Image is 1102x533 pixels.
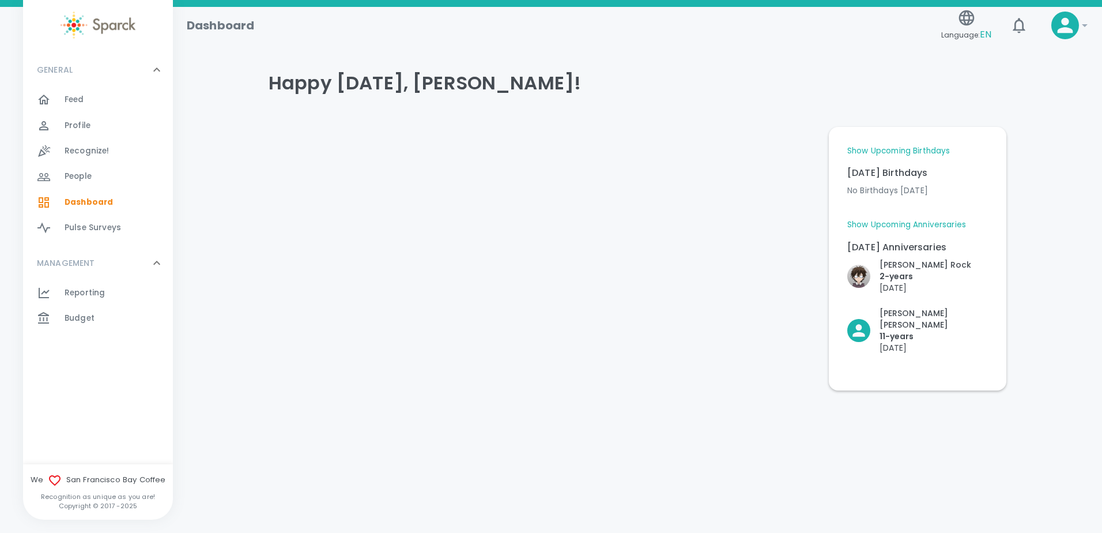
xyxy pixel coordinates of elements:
p: [DATE] [880,282,971,294]
button: Click to Recognize! [847,259,971,294]
a: Show Upcoming Birthdays [847,145,950,157]
a: Sparck logo [23,12,173,39]
a: Reporting [23,280,173,306]
div: GENERAL [23,87,173,245]
a: Dashboard [23,190,173,215]
img: Picture of Rowan Rock [847,265,870,288]
span: Profile [65,120,90,132]
a: Recognize! [23,138,173,164]
span: Language: [941,27,991,43]
p: [PERSON_NAME] [PERSON_NAME] [880,307,988,331]
button: Language:EN [937,5,996,46]
button: Click to Recognize! [847,307,988,354]
p: Recognition as unique as you are! [23,492,173,501]
h1: Dashboard [187,16,254,35]
p: Copyright © 2017 - 2025 [23,501,173,511]
p: 2- years [880,271,971,282]
div: MANAGEMENT [23,280,173,336]
p: [DATE] Birthdays [847,166,988,180]
a: Feed [23,87,173,112]
span: Dashboard [65,197,113,208]
a: Budget [23,306,173,331]
img: Sparck logo [61,12,135,39]
h4: Happy [DATE], [PERSON_NAME]! [269,72,1006,95]
span: Reporting [65,287,105,299]
p: MANAGEMENT [37,257,95,269]
span: Recognize! [65,145,110,157]
a: Show Upcoming Anniversaries [847,219,966,231]
p: [PERSON_NAME] Rock [880,259,971,271]
p: GENERAL [37,64,73,76]
a: Profile [23,113,173,138]
p: [DATE] Anniversaries [847,241,988,254]
a: Pulse Surveys [23,215,173,241]
span: Budget [65,313,95,324]
span: Feed [65,94,84,106]
span: EN [980,28,991,41]
span: Pulse Surveys [65,222,121,234]
div: Click to Recognize! [838,250,971,294]
span: We San Francisco Bay Coffee [23,474,173,487]
div: GENERAL [23,52,173,87]
p: 11- years [880,331,988,342]
a: People [23,164,173,189]
div: MANAGEMENT [23,246,173,280]
span: People [65,171,92,182]
p: No Birthdays [DATE] [847,185,988,196]
p: [DATE] [880,342,988,354]
div: Click to Recognize! [838,298,988,354]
